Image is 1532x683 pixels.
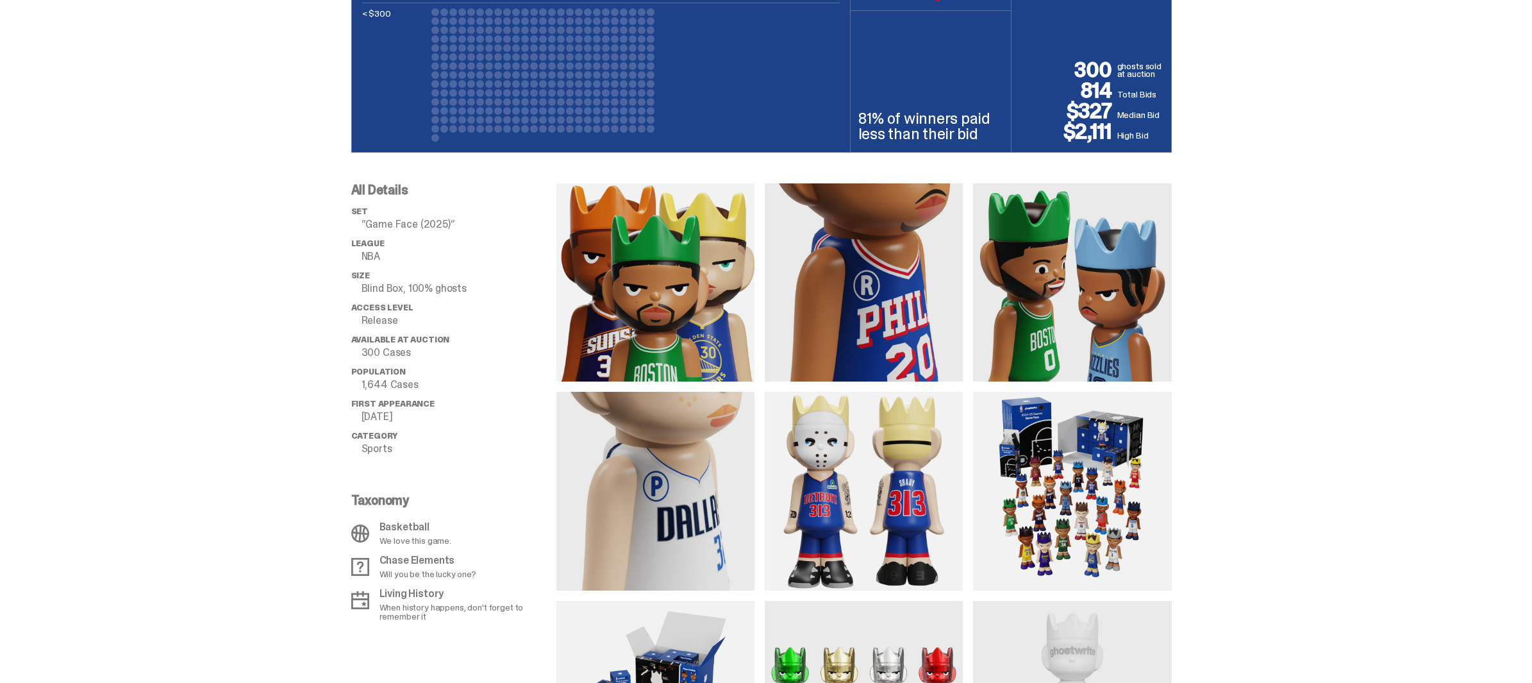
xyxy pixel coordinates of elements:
[362,219,556,230] p: “Game Face (2025)”
[362,283,556,294] p: Blind Box, 100% ghosts
[362,412,556,422] p: [DATE]
[765,392,963,590] img: media gallery image
[1117,88,1163,101] p: Total Bids
[1019,60,1117,80] p: 300
[379,522,451,532] p: Basketball
[351,366,406,377] span: Population
[362,251,556,262] p: NBA
[362,348,556,358] p: 300 Cases
[858,111,1003,142] p: 81% of winners paid less than their bid
[351,334,450,345] span: Available at Auction
[973,183,1171,382] img: media gallery image
[556,392,754,590] img: media gallery image
[351,398,435,409] span: First Appearance
[1117,62,1163,80] p: ghosts sold at auction
[362,380,556,390] p: 1,644 Cases
[379,589,549,599] p: Living History
[351,430,398,441] span: Category
[379,603,549,621] p: When history happens, don't forget to remember it
[379,569,476,578] p: Will you be the lucky one?
[379,555,476,566] p: Chase Elements
[351,302,413,313] span: Access Level
[765,183,963,382] img: media gallery image
[1117,108,1163,121] p: Median Bid
[1117,129,1163,142] p: High Bid
[1019,101,1117,121] p: $327
[351,183,556,196] p: All Details
[1019,121,1117,142] p: $2,111
[362,316,556,326] p: Release
[351,494,549,507] p: Taxonomy
[1019,80,1117,101] p: 814
[556,183,754,382] img: media gallery image
[351,206,369,217] span: set
[362,444,556,454] p: Sports
[379,536,451,545] p: We love this game.
[351,238,385,249] span: League
[351,270,370,281] span: Size
[362,8,426,142] p: < $300
[973,392,1171,590] img: media gallery image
